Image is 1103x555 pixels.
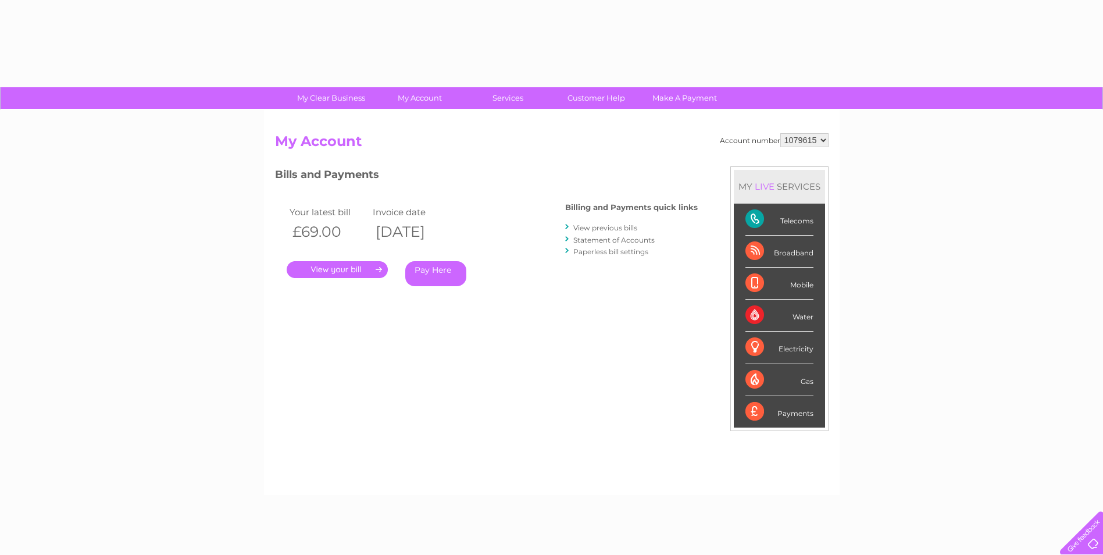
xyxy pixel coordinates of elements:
a: Statement of Accounts [573,236,655,244]
div: Payments [745,396,813,428]
a: My Account [372,87,467,109]
div: Mobile [745,268,813,300]
div: Telecoms [745,204,813,236]
div: LIVE [752,181,777,192]
td: Invoice date [370,204,454,220]
a: Services [460,87,556,109]
div: Broadband [745,236,813,268]
a: Customer Help [548,87,644,109]
th: [DATE] [370,220,454,244]
h2: My Account [275,133,829,155]
div: Water [745,300,813,332]
div: Electricity [745,332,813,364]
a: My Clear Business [283,87,379,109]
a: Make A Payment [637,87,733,109]
div: Gas [745,364,813,396]
a: . [287,261,388,278]
h3: Bills and Payments [275,166,698,187]
td: Your latest bill [287,204,370,220]
div: Account number [720,133,829,147]
a: Paperless bill settings [573,247,648,256]
div: MY SERVICES [734,170,825,203]
a: View previous bills [573,223,637,232]
a: Pay Here [405,261,466,286]
h4: Billing and Payments quick links [565,203,698,212]
th: £69.00 [287,220,370,244]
